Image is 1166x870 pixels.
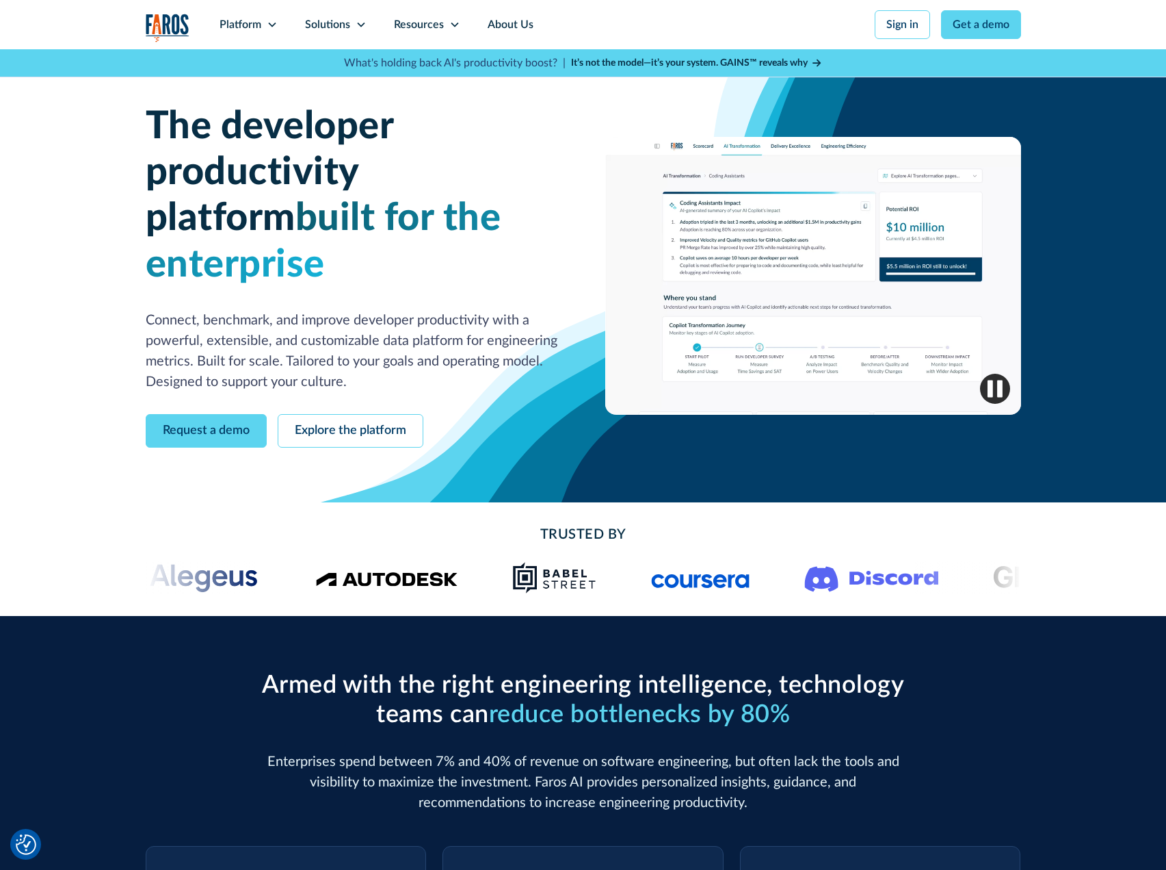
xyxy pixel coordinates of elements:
span: reduce bottlenecks by 80% [489,702,791,727]
p: Connect, benchmark, and improve developer productivity with a powerful, extensible, and customiza... [146,310,561,392]
p: What's holding back AI's productivity boost? | [344,55,566,71]
a: home [146,14,189,42]
p: Enterprises spend between 7% and 40% of revenue on software engineering, but often lack the tools... [255,752,912,813]
img: Revisit consent button [16,834,36,855]
h1: The developer productivity platform [146,104,561,288]
a: Get a demo [941,10,1021,39]
strong: It’s not the model—it’s your system. GAINS™ reveals why [571,58,808,68]
div: Resources [394,16,444,33]
button: Cookie Settings [16,834,36,855]
img: Pause video [980,374,1010,404]
img: Logo of the communication platform Discord. [804,563,938,592]
span: built for the enterprise [146,199,501,283]
a: Explore the platform [278,414,423,448]
a: Request a demo [146,414,267,448]
img: Babel Street logo png [512,561,596,594]
a: It’s not the model—it’s your system. GAINS™ reveals why [571,56,823,71]
div: Platform [220,16,261,33]
img: Logo of the analytics and reporting company Faros. [146,14,189,42]
img: Logo of the online learning platform Coursera. [651,567,750,589]
h2: Trusted By [255,524,912,545]
a: Sign in [875,10,930,39]
img: Alegeus logo [120,561,261,594]
div: Solutions [305,16,350,33]
h2: Armed with the right engineering intelligence, technology teams can [255,671,912,730]
img: Logo of the design software company Autodesk. [315,568,458,587]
